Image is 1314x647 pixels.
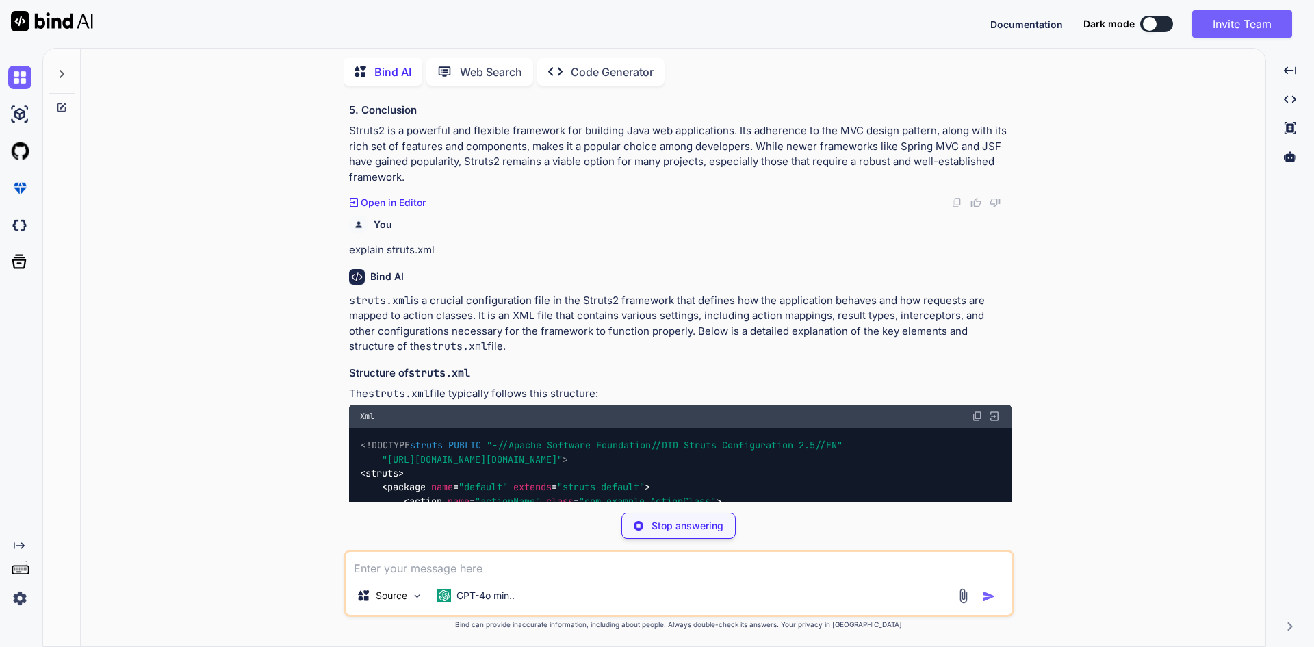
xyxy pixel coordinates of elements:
[370,270,404,283] h6: Bind AI
[382,481,650,494] span: < = = >
[361,196,426,210] p: Open in Editor
[990,18,1063,30] span: Documentation
[431,481,453,494] span: name
[410,440,443,452] span: struts
[426,340,487,353] code: struts.xml
[437,589,451,602] img: GPT-4o mini
[409,495,442,507] span: action
[344,620,1014,630] p: Bind can provide inaccurate information, including about people. Always double-check its answers....
[8,214,31,237] img: darkCloudIdeIcon
[360,440,842,466] span: <!DOCTYPE >
[349,242,1012,258] p: explain struts.xml
[349,366,1012,381] h3: Structure of
[475,495,541,507] span: "actionName"
[988,410,1001,422] img: Open in Browser
[8,177,31,200] img: premium
[349,294,411,307] code: struts.xml
[349,103,1012,118] h3: 5. Conclusion
[8,66,31,89] img: chat
[349,123,1012,185] p: Struts2 is a powerful and flexible framework for building Java web applications. Its adherence to...
[374,218,392,231] h6: You
[579,495,716,507] span: "com.example.ActionClass"
[404,495,721,507] span: < = = >
[652,519,723,533] p: Stop answering
[557,481,645,494] span: "struts-default"
[448,495,469,507] span: name
[459,481,508,494] span: "default"
[460,64,522,80] p: Web Search
[955,588,971,604] img: attachment
[349,293,1012,355] p: is a crucial configuration file in the Struts2 framework that defines how the application behaves...
[368,387,430,401] code: struts.xml
[411,590,423,602] img: Pick Models
[456,589,515,602] p: GPT-4o min..
[8,587,31,610] img: settings
[513,481,552,494] span: extends
[360,411,374,422] span: Xml
[571,64,654,80] p: Code Generator
[382,453,563,466] span: "[URL][DOMAIN_NAME][DOMAIN_NAME]"
[387,481,426,494] span: package
[360,438,842,578] code: /success.jsp /error.jsp
[1083,17,1135,31] span: Dark mode
[349,386,1012,402] p: The file typically follows this structure:
[951,197,962,208] img: copy
[990,197,1001,208] img: dislike
[448,440,481,452] span: PUBLIC
[972,411,983,422] img: copy
[374,64,411,80] p: Bind AI
[409,366,470,380] code: struts.xml
[546,495,574,507] span: class
[487,440,842,452] span: "-//Apache Software Foundation//DTD Struts Configuration 2.5//EN"
[8,140,31,163] img: githubLight
[11,11,93,31] img: Bind AI
[360,467,404,479] span: < >
[1192,10,1292,38] button: Invite Team
[970,197,981,208] img: like
[8,103,31,126] img: ai-studio
[982,589,996,603] img: icon
[990,17,1063,31] button: Documentation
[376,589,407,602] p: Source
[365,467,398,479] span: struts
